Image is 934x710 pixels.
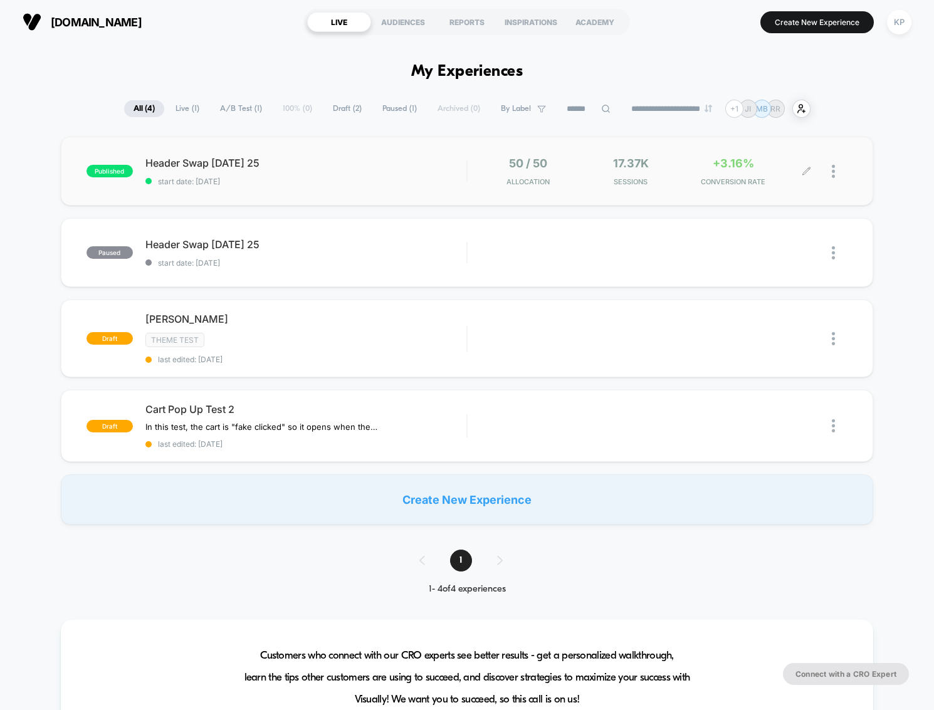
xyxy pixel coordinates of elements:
[87,165,133,177] span: published
[87,420,133,432] span: draft
[323,100,371,117] span: Draft ( 2 )
[760,11,874,33] button: Create New Experience
[435,12,499,32] div: REPORTS
[145,422,378,432] span: In this test, the cart is "fake clicked" so it opens when the page is loaded and customer has ite...
[371,12,435,32] div: AUDIENCES
[705,105,712,112] img: end
[501,104,531,113] span: By Label
[211,100,271,117] span: A/B Test ( 1 )
[411,63,523,81] h1: My Experiences
[145,238,466,251] span: Header Swap [DATE] 25
[725,100,743,118] div: + 1
[124,100,164,117] span: All ( 4 )
[145,258,466,268] span: start date: [DATE]
[87,246,133,259] span: paused
[582,177,679,186] span: Sessions
[509,157,547,170] span: 50 / 50
[745,104,751,113] p: JI
[832,165,835,178] img: close
[832,332,835,345] img: close
[145,333,204,347] span: Theme Test
[450,550,472,572] span: 1
[87,332,133,345] span: draft
[61,474,873,525] div: Create New Experience
[145,313,466,325] span: [PERSON_NAME]
[499,12,563,32] div: INSPIRATIONS
[407,584,528,595] div: 1 - 4 of 4 experiences
[506,177,550,186] span: Allocation
[145,355,466,364] span: last edited: [DATE]
[832,246,835,259] img: close
[685,177,782,186] span: CONVERSION RATE
[832,419,835,432] img: close
[19,12,145,32] button: [DOMAIN_NAME]
[145,157,466,169] span: Header Swap [DATE] 25
[166,100,209,117] span: Live ( 1 )
[713,157,754,170] span: +3.16%
[756,104,768,113] p: MB
[145,403,466,415] span: Cart Pop Up Test 2
[883,9,915,35] button: KP
[307,12,371,32] div: LIVE
[23,13,41,31] img: Visually logo
[51,16,142,29] span: [DOMAIN_NAME]
[145,439,466,449] span: last edited: [DATE]
[783,663,909,685] button: Connect with a CRO Expert
[373,100,426,117] span: Paused ( 1 )
[887,10,911,34] div: KP
[563,12,627,32] div: ACADEMY
[145,177,466,186] span: start date: [DATE]
[613,157,649,170] span: 17.37k
[770,104,780,113] p: RR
